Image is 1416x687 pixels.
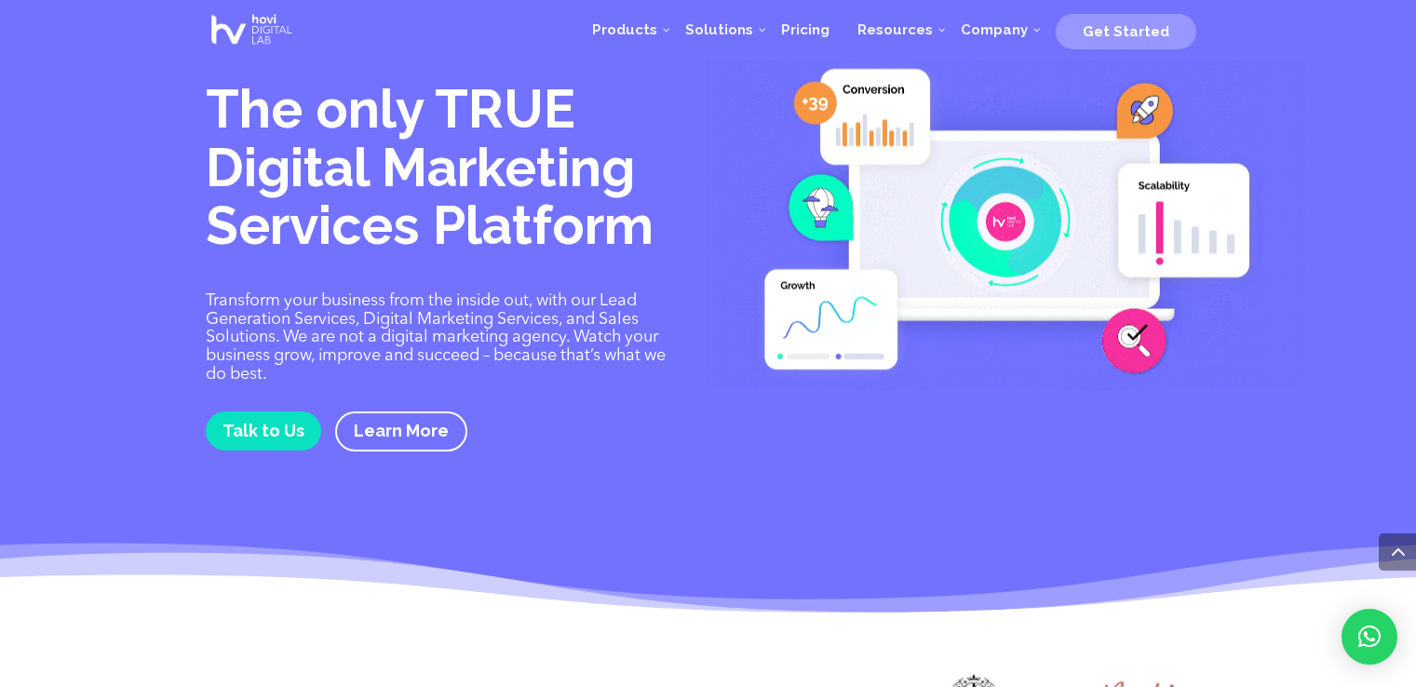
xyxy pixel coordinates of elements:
span: Solutions [685,21,753,38]
img: Digital Marketing Services [707,54,1305,391]
span: Products [592,21,657,38]
a: Learn More [335,411,467,451]
a: Solutions [671,2,767,58]
a: Talk to Us [206,411,321,450]
p: Transform your business from the inside out, with our Lead Generation Services, Digital Marketing... [206,292,681,384]
a: Resources [843,2,947,58]
a: Company [947,2,1042,58]
a: Pricing [767,2,843,58]
span: Company [961,21,1028,38]
span: Resources [857,21,933,38]
h1: The only TRUE Digital Marketing Services Platform [206,80,681,264]
span: Pricing [781,21,829,38]
a: Products [578,2,671,58]
span: Get Started [1083,23,1169,40]
a: Get Started [1056,16,1196,44]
